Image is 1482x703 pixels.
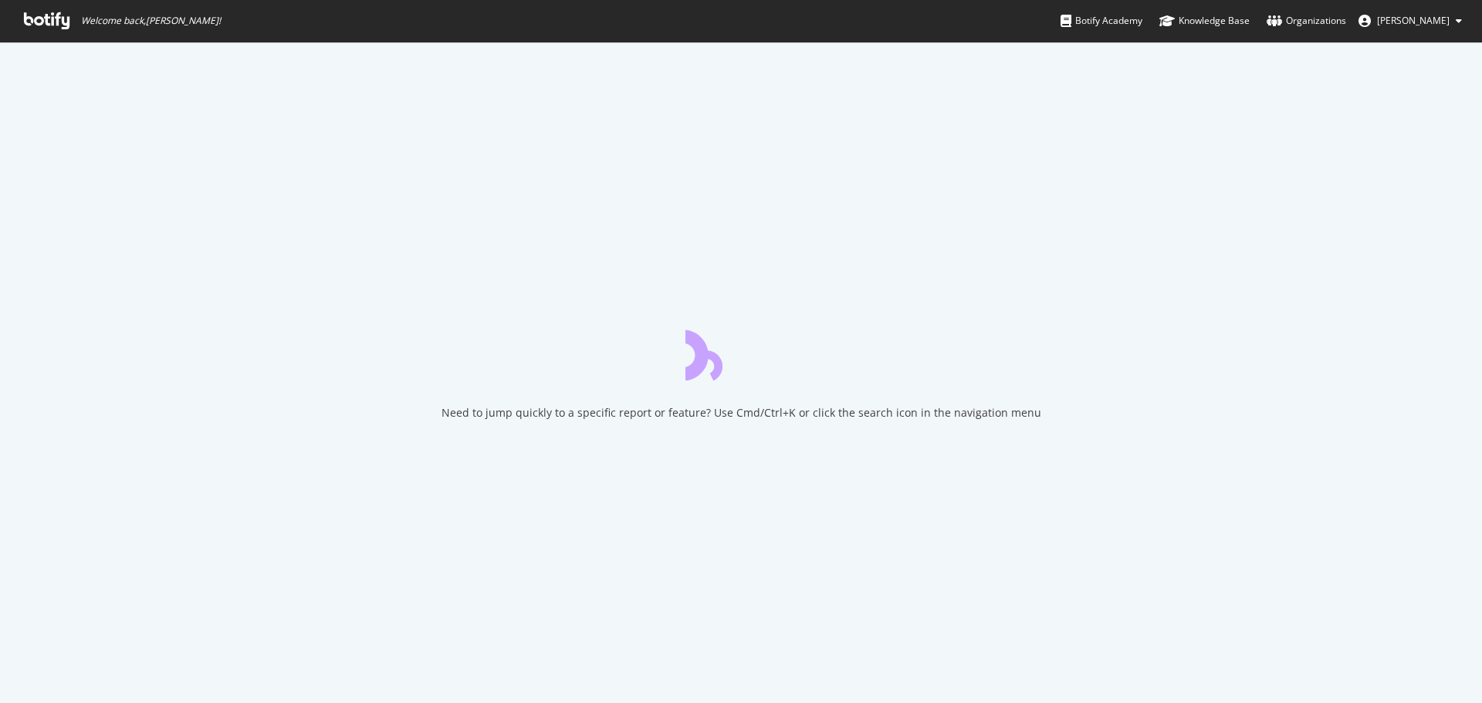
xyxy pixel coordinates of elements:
[1346,8,1474,33] button: [PERSON_NAME]
[81,15,221,27] span: Welcome back, [PERSON_NAME] !
[685,325,797,380] div: animation
[1061,13,1142,29] div: Botify Academy
[442,405,1041,421] div: Need to jump quickly to a specific report or feature? Use Cmd/Ctrl+K or click the search icon in ...
[1267,13,1346,29] div: Organizations
[1159,13,1250,29] div: Knowledge Base
[1377,14,1450,27] span: Bill Elward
